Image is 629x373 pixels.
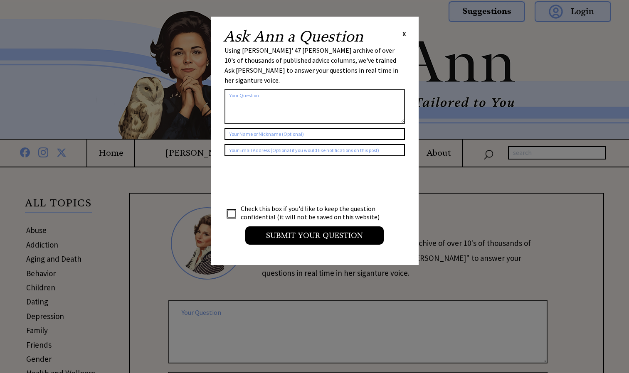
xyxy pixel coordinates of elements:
input: Submit your Question [245,226,384,245]
h2: Ask Ann a Question [223,29,363,44]
input: Your Email Address (Optional if you would like notifications on this post) [224,144,405,156]
iframe: reCAPTCHA [224,164,351,197]
input: Your Name or Nickname (Optional) [224,128,405,140]
div: Using [PERSON_NAME]' 47 [PERSON_NAME] archive of over 10's of thousands of published advice colum... [224,45,405,85]
td: Check this box if you'd like to keep the question confidential (it will not be saved on this webs... [240,204,387,221]
span: X [402,29,406,38]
